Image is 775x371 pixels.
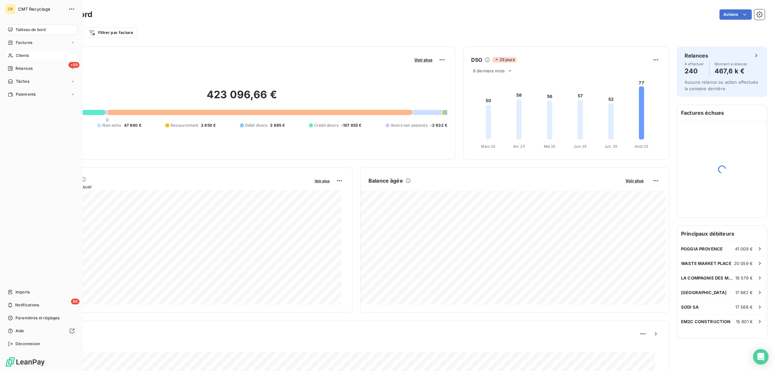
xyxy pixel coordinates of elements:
span: 0 [106,117,108,122]
tspan: Mars 25 [481,144,495,149]
a: Aide [5,326,77,336]
tspan: Mai 25 [544,144,556,149]
button: Voir plus [412,57,434,63]
h6: DSO [471,56,482,64]
span: POGGIA PROVENCE [681,246,723,251]
a: Tableau de bord [5,25,77,35]
span: Voir plus [315,179,330,183]
button: Filtrer par facture [84,27,137,38]
span: Paiements [16,91,36,97]
img: Logo LeanPay [5,357,45,367]
span: -2 932 € [430,122,447,128]
span: Aide [15,328,24,334]
span: 20 059 € [734,261,753,266]
span: LA COMPAGNIE DES MATIERES PREMIERES [681,275,735,281]
h6: Factures échues [677,105,767,121]
span: Imports [15,289,30,295]
h6: Relances [685,52,708,59]
span: Avoirs non associés [391,122,428,128]
a: Paramètres et réglages [5,313,77,323]
span: Crédit divers [314,122,338,128]
span: À effectuer [685,62,704,66]
span: -107 855 € [341,122,362,128]
button: Voir plus [313,178,332,184]
span: SODI SA [681,304,699,310]
span: Paramètres et réglages [15,315,59,321]
div: Open Intercom Messenger [753,349,769,365]
span: WASTE MARKET PLACE [681,261,731,266]
span: +99 [68,62,79,68]
span: Relances [15,66,33,71]
span: 17 882 € [735,290,753,295]
tspan: Août 25 [635,144,649,149]
span: 86 [71,299,79,304]
span: Voir plus [625,178,644,183]
a: Factures [5,37,77,48]
span: 3 695 € [270,122,285,128]
a: Clients [5,50,77,61]
span: Recouvrement [170,122,198,128]
span: Montant à relancer [715,62,748,66]
h4: 467,6 k € [715,66,748,76]
tspan: Avr. 25 [513,144,525,149]
span: Débit divers [245,122,268,128]
a: +99Relances [5,63,77,74]
span: 3 650 € [201,122,216,128]
span: Clients [16,53,29,58]
tspan: Juin 25 [573,144,587,149]
span: 17 568 € [735,304,753,310]
span: Chiffre d'affaires mensuel [36,183,310,190]
h2: 423 096,66 € [36,88,447,108]
a: Tâches [5,76,77,87]
button: Actions [719,9,752,20]
span: 19 579 € [735,275,753,281]
span: CMT Recyclage [18,6,65,12]
a: Imports [5,287,77,297]
span: Notifications [15,302,39,308]
h6: Principaux débiteurs [677,226,767,241]
h4: 240 [685,66,704,76]
span: Non-échu [102,122,121,128]
div: CR [5,4,15,14]
h6: Balance âgée [368,177,403,185]
span: [GEOGRAPHIC_DATA] [681,290,727,295]
span: 15 801 € [736,319,753,324]
span: 25 jours [492,57,516,63]
span: 41 009 € [735,246,753,251]
span: Tableau de bord [15,27,46,33]
tspan: Juil. 25 [604,144,617,149]
span: Tâches [16,79,29,84]
span: Déconnexion [15,341,40,347]
span: EM2C CONSTRUCTION [681,319,731,324]
span: 6 derniers mois [473,68,505,73]
span: Factures [16,40,32,46]
span: Voir plus [414,57,432,62]
button: Voir plus [624,178,646,184]
a: Paiements [5,89,77,100]
span: Aucune relance ou action effectuée la semaine dernière. [685,79,758,91]
span: 47 840 € [124,122,141,128]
